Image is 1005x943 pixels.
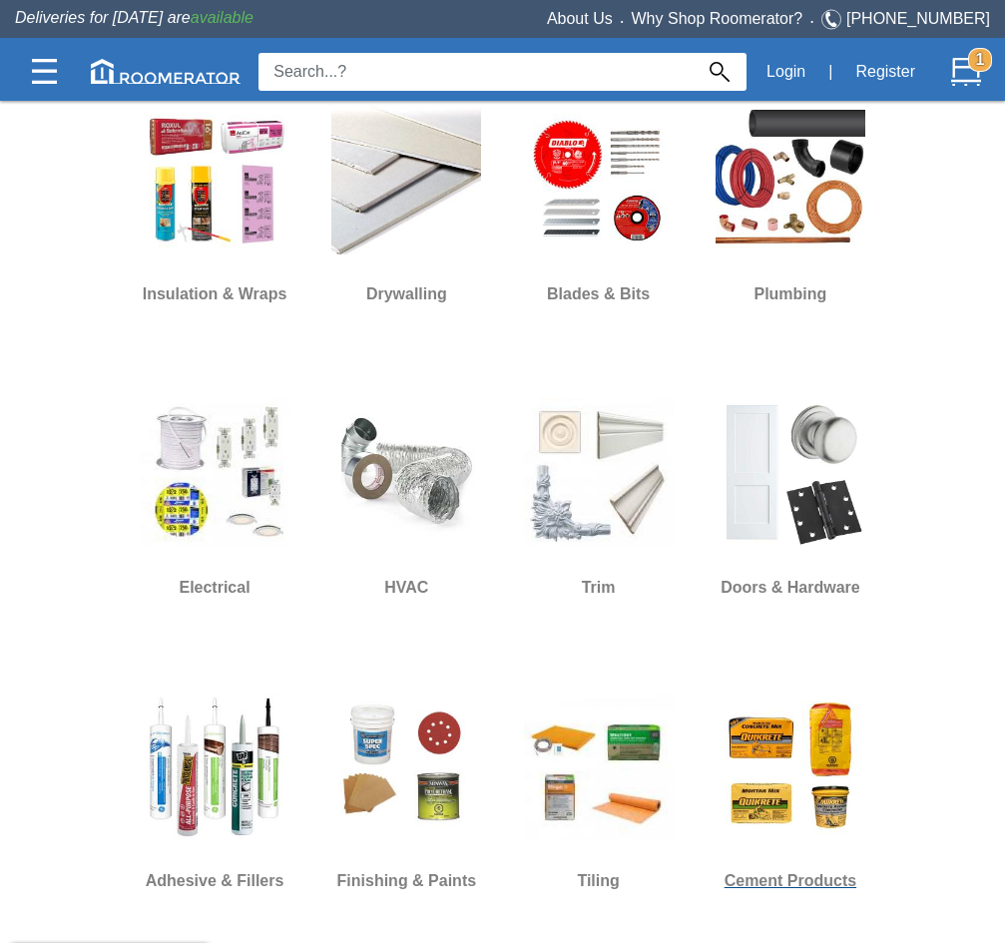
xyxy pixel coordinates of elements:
a: Tiling [524,677,674,906]
img: Caulking.jpg [140,692,289,841]
strong: 1 [968,48,992,72]
h6: Blades & Bits [524,281,674,307]
img: DH.jpg [716,398,865,548]
h6: Cement Products [716,868,865,894]
a: Why Shop Roomerator? [632,10,803,27]
img: Blades-&-Bits.jpg [524,105,674,254]
a: About Us [547,10,613,27]
h6: Electrical [140,575,289,601]
a: Electrical [140,383,289,613]
img: Moulding_&_Millwork.jpg [524,398,674,548]
span: available [191,9,253,26]
a: Doors & Hardware [716,383,865,613]
a: Adhesive & Fillers [140,677,289,906]
button: Login [755,51,816,93]
h6: Trim [524,575,674,601]
a: Finishing & Paints [331,677,481,906]
h6: Plumbing [716,281,865,307]
img: Telephone.svg [821,7,846,32]
h6: Tiling [524,868,674,894]
img: Search_Icon.svg [710,62,730,82]
button: Register [844,51,926,93]
img: Tiling.jpg [524,692,674,841]
a: Blades & Bits [524,90,674,319]
img: Cart.svg [951,57,981,87]
div: | [816,50,844,94]
span: • [802,17,821,26]
a: Cement Products [716,677,865,906]
a: Insulation & Wraps [140,90,289,319]
img: Drywall.jpg [331,105,481,254]
img: HVAC.jpg [331,398,481,548]
a: HVAC [331,383,481,613]
span: • [613,17,632,26]
h6: HVAC [331,575,481,601]
img: Plumbing.jpg [716,105,865,254]
img: Categories.svg [32,59,57,84]
img: Electrical.jpg [140,398,289,548]
img: Finishing_&_Paints.jpg [331,692,481,841]
a: Plumbing [716,90,865,319]
input: Search...? [258,53,693,91]
img: Insulation.jpg [140,105,289,254]
a: Trim [524,383,674,613]
h6: Adhesive & Fillers [140,868,289,894]
h6: Finishing & Paints [331,868,481,894]
h6: Insulation & Wraps [140,281,289,307]
img: roomerator-logo.svg [91,59,241,84]
a: Drywalling [331,90,481,319]
h6: Drywalling [331,281,481,307]
a: [PHONE_NUMBER] [846,10,990,27]
span: Deliveries for [DATE] are [15,9,253,26]
img: CMC.jpg [716,692,865,841]
h6: Doors & Hardware [716,575,865,601]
